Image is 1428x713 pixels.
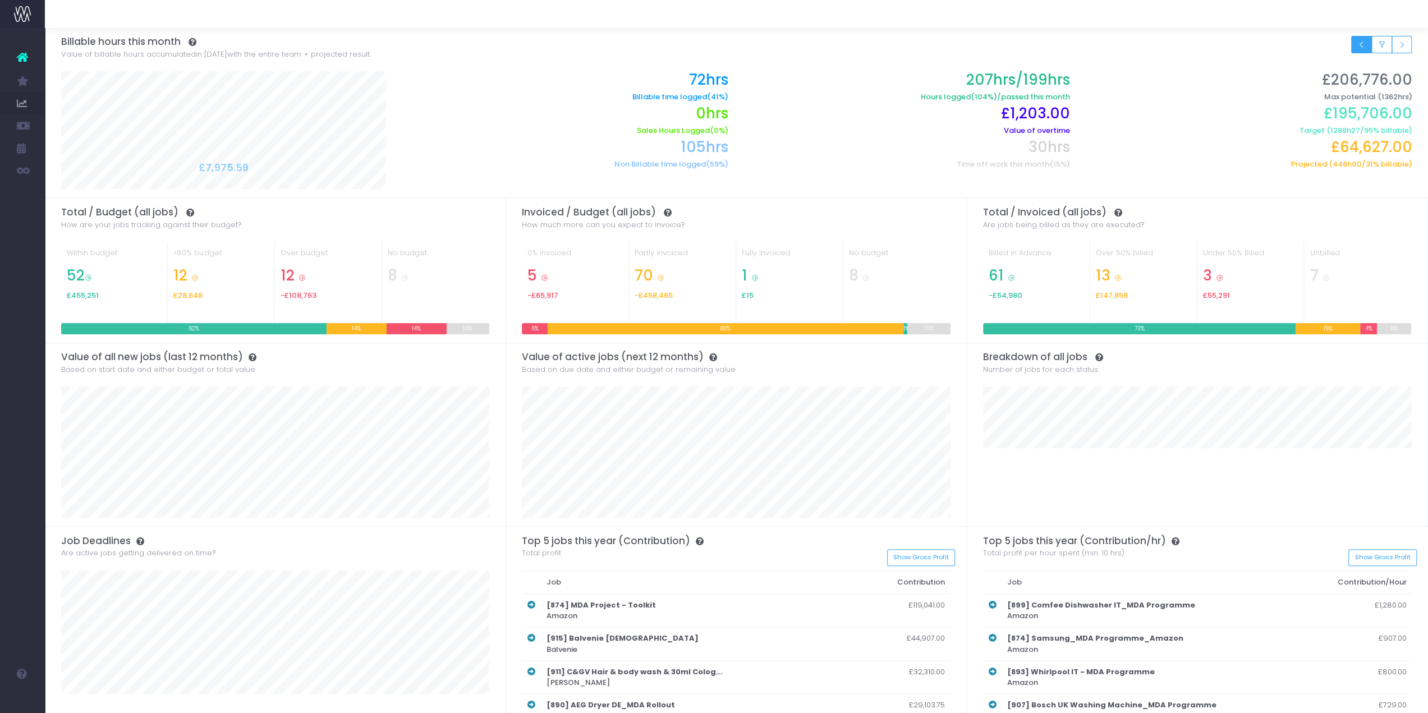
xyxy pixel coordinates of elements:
[983,364,1098,375] span: Number of jobs for each status
[1330,126,1360,135] span: 1288h27
[281,291,316,300] span: -£108,763
[745,126,1069,135] h6: Value of overtime
[61,364,255,375] span: Based on start date and either budget or total value
[989,267,1004,284] span: 61
[173,247,269,267] div: >80% budget
[745,93,1069,102] h6: Hours logged /passed this month
[1096,267,1110,284] span: 13
[1087,160,1412,169] h6: Projected ( / % billable)
[522,206,656,218] span: Invoiced / Budget (all jobs)
[403,71,728,89] h2: 72hrs
[388,267,397,284] span: 8
[67,291,99,300] span: £455,251
[705,160,728,169] span: (59%)
[61,219,242,231] span: How are your jobs tracking against their budget?
[522,351,950,362] h3: Value of active jobs (next 12 months)
[635,247,730,267] div: Partly invoiced
[989,247,1084,267] div: Billed in Advance
[1096,291,1128,300] span: £147,858
[522,548,561,559] span: Total profit
[1377,323,1411,334] div: 8%
[989,291,1022,300] span: -£54,980
[67,267,85,284] span: 52
[522,364,736,375] span: Based on due date and either budget or remaining value
[327,323,387,334] div: 14%
[1360,323,1378,334] div: 4%
[403,126,728,135] h6: Sales Hours Logged
[1203,267,1212,284] span: 3
[387,323,447,334] div: 14%
[853,594,951,627] td: £119,041.00
[61,206,178,218] span: Total / Budget (all jobs)
[1306,571,1412,594] th: Contribution/Hour
[983,535,1412,546] h3: Top 5 jobs this year (Contribution/hr)
[745,105,1069,122] h2: £1,203.00
[61,351,489,362] h3: Value of all new jobs (last 12 months)
[1363,126,1372,135] span: 95
[635,267,653,284] span: 70
[745,160,1069,169] h6: Time off work this month
[196,49,227,60] span: in [DATE]
[907,323,950,334] div: 10%
[1007,600,1195,610] strong: [899] Comfee Dishwasher IT_MDA Programme
[745,139,1069,156] h2: 30hrs
[635,291,673,300] span: -£458,465
[745,71,1069,89] h2: 207hrs/199hrs
[849,267,858,284] span: 8
[548,323,903,334] div: 83%
[1203,291,1230,300] span: £55,291
[527,291,558,300] span: -£65,917
[403,139,728,156] h2: 105hrs
[403,160,728,169] h6: Non Billable time logged
[1087,126,1412,135] h6: Target ( / % billable)
[522,323,548,334] div: 6%
[403,93,728,102] h6: Billable time logged
[1310,247,1406,267] div: Unbilled
[522,535,950,546] h3: Top 5 jobs this year (Contribution)
[1096,247,1191,267] div: Over 50% billed
[403,105,728,122] h2: 0hrs
[1306,660,1412,694] td: £800.00
[1087,139,1412,156] h2: £64,627.00
[903,323,908,334] div: 1%
[983,219,1145,231] span: Are jobs being billed as they are executed?
[541,627,853,661] th: Balvenie
[1002,627,1306,661] th: Amazon
[1002,594,1306,627] th: Amazon
[1296,323,1360,334] div: 15%
[388,247,484,267] div: No budget
[547,633,699,643] strong: [915] Balvenie [DEMOGRAPHIC_DATA]
[1365,160,1372,169] span: 31
[541,571,853,594] th: Job
[983,351,1087,362] span: Breakdown of all jobs
[853,571,951,594] th: Contribution
[67,247,162,267] div: Within budget
[547,600,656,610] strong: [874] MDA Project - Toolkit
[971,93,997,102] span: (104%)
[1087,93,1412,102] h6: Max potential (1362hrs)
[1348,549,1417,567] button: Show Gross Profit
[547,700,675,710] strong: [890] AEG Dryer DE_MDA Rollout
[983,323,1296,334] div: 73%
[522,219,685,231] span: How much more can you expect to invoice?
[547,666,723,677] strong: [911] C&GV Hair & body wash & 30ml Colog...
[61,323,327,334] div: 62%
[853,627,951,661] td: £44,907.00
[1007,633,1183,643] strong: [874] Samsung_MDA Programme_Amazon
[527,267,537,284] span: 5
[742,247,837,267] div: Fully Invoiced
[849,247,945,267] div: No budget
[1002,571,1306,594] th: Job
[173,267,187,284] span: 12
[706,93,728,102] span: (41%)
[1332,160,1361,169] span: 446h00
[1007,700,1216,710] strong: [907] Bosch UK Washing Machine_MDA Programme
[1087,105,1412,122] h2: £195,706.00
[1306,627,1412,661] td: £907.00
[983,206,1106,218] span: Total / Invoiced (all jobs)
[1351,36,1412,53] div: Small button group
[1306,594,1412,627] td: £1,280.00
[1007,666,1155,677] strong: [893] Whirlpool IT - MDA Programme
[61,36,1412,47] h3: Billable hours this month
[1203,247,1298,267] div: Under 50% Billed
